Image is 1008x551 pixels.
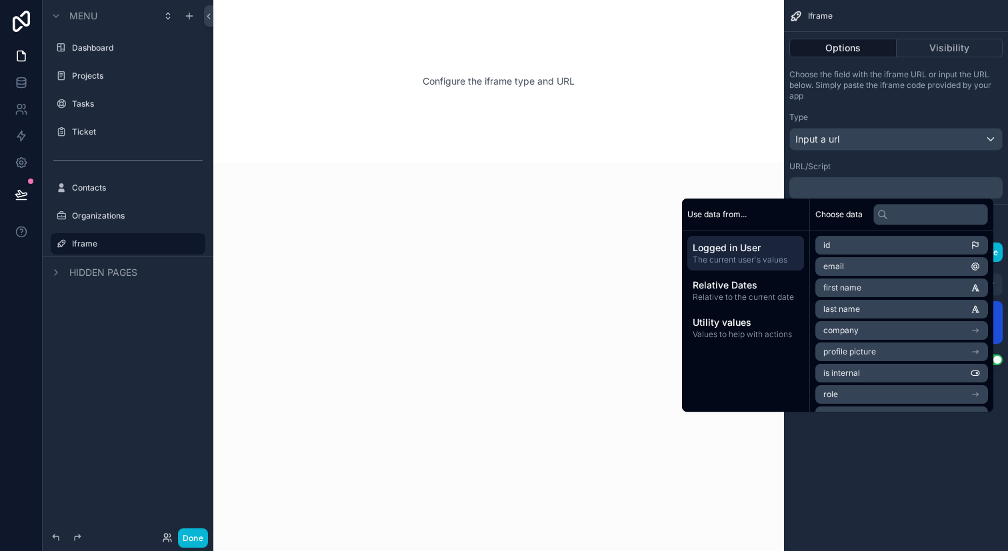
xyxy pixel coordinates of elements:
span: Utility values [693,316,799,329]
label: Contacts [72,183,203,193]
label: Projects [72,71,203,81]
div: scrollable content [789,177,1003,199]
label: Dashboard [72,43,203,53]
label: Organizations [72,211,203,221]
span: Choose data [815,209,863,220]
label: Tasks [72,99,203,109]
p: Choose the field with the iframe URL or input the URL below. Simply paste the iframe code provide... [789,69,1003,101]
span: Values to help with actions [693,329,799,340]
button: Options [789,39,897,57]
span: Input a url [795,133,839,146]
span: Relative Dates [693,278,799,292]
button: Done [178,528,208,548]
label: Type [789,112,808,123]
span: Hidden pages [69,266,137,279]
span: Menu [69,9,97,23]
label: URL/Script [789,161,831,172]
span: Logged in User [693,241,799,255]
span: The current user's values [693,255,799,265]
span: Relative to the current date [693,292,799,302]
span: Use data from... [687,209,747,220]
button: Visibility [897,39,1003,57]
button: Input a url [789,128,1003,151]
div: scrollable content [682,231,809,350]
label: Iframe [72,239,197,249]
label: Ticket [72,127,203,137]
span: Iframe [808,11,833,21]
